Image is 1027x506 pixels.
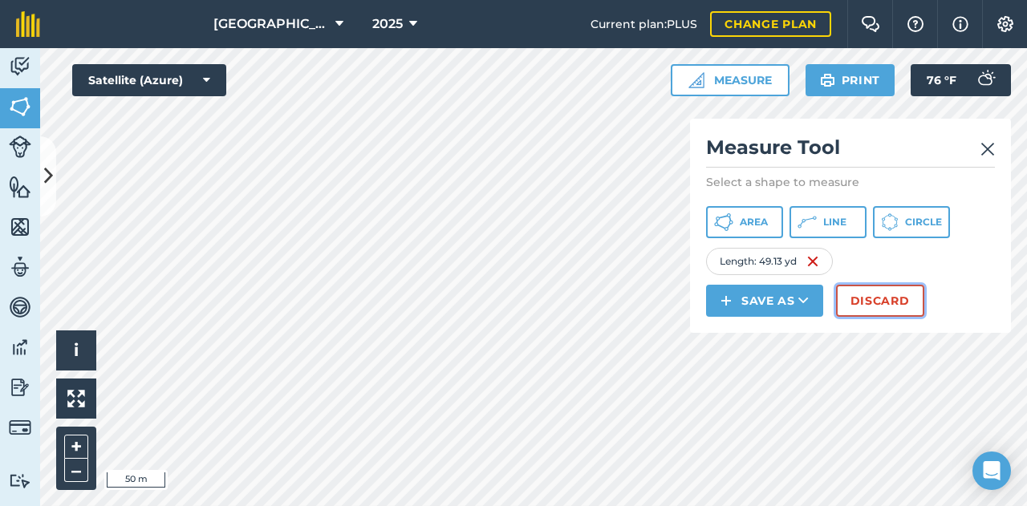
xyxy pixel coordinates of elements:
[9,255,31,279] img: svg+xml;base64,PD94bWwgdmVyc2lvbj0iMS4wIiBlbmNvZGluZz0idXRmLTgiPz4KPCEtLSBHZW5lcmF0b3I6IEFkb2JlIE...
[9,215,31,239] img: svg+xml;base64,PHN2ZyB4bWxucz0iaHR0cDovL3d3dy53My5vcmcvMjAwMC9zdmciIHdpZHRoPSI1NiIgaGVpZ2h0PSI2MC...
[64,459,88,482] button: –
[213,14,329,34] span: [GEOGRAPHIC_DATA]
[806,252,819,271] img: svg+xml;base64,PHN2ZyB4bWxucz0iaHR0cDovL3d3dy53My5vcmcvMjAwMC9zdmciIHdpZHRoPSIxNiIgaGVpZ2h0PSIyNC...
[9,335,31,359] img: svg+xml;base64,PD94bWwgdmVyc2lvbj0iMS4wIiBlbmNvZGluZz0idXRmLTgiPz4KPCEtLSBHZW5lcmF0b3I6IEFkb2JlIE...
[706,285,823,317] button: Save as
[861,16,880,32] img: Two speech bubbles overlapping with the left bubble in the forefront
[688,72,704,88] img: Ruler icon
[9,295,31,319] img: svg+xml;base64,PD94bWwgdmVyc2lvbj0iMS4wIiBlbmNvZGluZz0idXRmLTgiPz4KPCEtLSBHZW5lcmF0b3I6IEFkb2JlIE...
[823,216,846,229] span: Line
[74,340,79,360] span: i
[911,64,1011,96] button: 76 °F
[721,291,732,310] img: svg+xml;base64,PHN2ZyB4bWxucz0iaHR0cDovL3d3dy53My5vcmcvMjAwMC9zdmciIHdpZHRoPSIxNCIgaGVpZ2h0PSIyNC...
[56,330,96,370] button: i
[9,95,31,119] img: svg+xml;base64,PHN2ZyB4bWxucz0iaHR0cDovL3d3dy53My5vcmcvMjAwMC9zdmciIHdpZHRoPSI1NiIgaGVpZ2h0PSI2MC...
[836,285,924,317] button: Discard
[905,216,942,229] span: Circle
[710,11,831,37] a: Change plan
[591,15,697,33] span: Current plan : PLUS
[9,375,31,399] img: svg+xml;base64,PD94bWwgdmVyc2lvbj0iMS4wIiBlbmNvZGluZz0idXRmLTgiPz4KPCEtLSBHZW5lcmF0b3I6IEFkb2JlIE...
[16,11,40,37] img: fieldmargin Logo
[996,16,1015,32] img: A cog icon
[806,64,895,96] button: Print
[72,64,226,96] button: Satellite (Azure)
[9,473,31,488] img: svg+xml;base64,PD94bWwgdmVyc2lvbj0iMS4wIiBlbmNvZGluZz0idXRmLTgiPz4KPCEtLSBHZW5lcmF0b3I6IEFkb2JlIE...
[980,140,995,159] img: svg+xml;base64,PHN2ZyB4bWxucz0iaHR0cDovL3d3dy53My5vcmcvMjAwMC9zdmciIHdpZHRoPSIyMiIgaGVpZ2h0PSIzMC...
[906,16,925,32] img: A question mark icon
[706,174,995,190] p: Select a shape to measure
[9,55,31,79] img: svg+xml;base64,PD94bWwgdmVyc2lvbj0iMS4wIiBlbmNvZGluZz0idXRmLTgiPz4KPCEtLSBHZW5lcmF0b3I6IEFkb2JlIE...
[820,71,835,90] img: svg+xml;base64,PHN2ZyB4bWxucz0iaHR0cDovL3d3dy53My5vcmcvMjAwMC9zdmciIHdpZHRoPSIxOSIgaGVpZ2h0PSIyNC...
[740,216,768,229] span: Area
[952,14,968,34] img: svg+xml;base64,PHN2ZyB4bWxucz0iaHR0cDovL3d3dy53My5vcmcvMjAwMC9zdmciIHdpZHRoPSIxNyIgaGVpZ2h0PSIxNy...
[972,451,1011,490] div: Open Intercom Messenger
[64,435,88,459] button: +
[790,206,867,238] button: Line
[969,64,1001,96] img: svg+xml;base64,PD94bWwgdmVyc2lvbj0iMS4wIiBlbmNvZGluZz0idXRmLTgiPz4KPCEtLSBHZW5lcmF0b3I6IEFkb2JlIE...
[706,248,833,275] div: Length : 49.13 yd
[706,206,783,238] button: Area
[9,136,31,158] img: svg+xml;base64,PD94bWwgdmVyc2lvbj0iMS4wIiBlbmNvZGluZz0idXRmLTgiPz4KPCEtLSBHZW5lcmF0b3I6IEFkb2JlIE...
[706,135,995,168] h2: Measure Tool
[671,64,790,96] button: Measure
[9,416,31,439] img: svg+xml;base64,PD94bWwgdmVyc2lvbj0iMS4wIiBlbmNvZGluZz0idXRmLTgiPz4KPCEtLSBHZW5lcmF0b3I6IEFkb2JlIE...
[873,206,950,238] button: Circle
[927,64,956,96] span: 76 ° F
[372,14,403,34] span: 2025
[9,175,31,199] img: svg+xml;base64,PHN2ZyB4bWxucz0iaHR0cDovL3d3dy53My5vcmcvMjAwMC9zdmciIHdpZHRoPSI1NiIgaGVpZ2h0PSI2MC...
[67,390,85,407] img: Four arrows, one pointing top left, one top right, one bottom right and the last bottom left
